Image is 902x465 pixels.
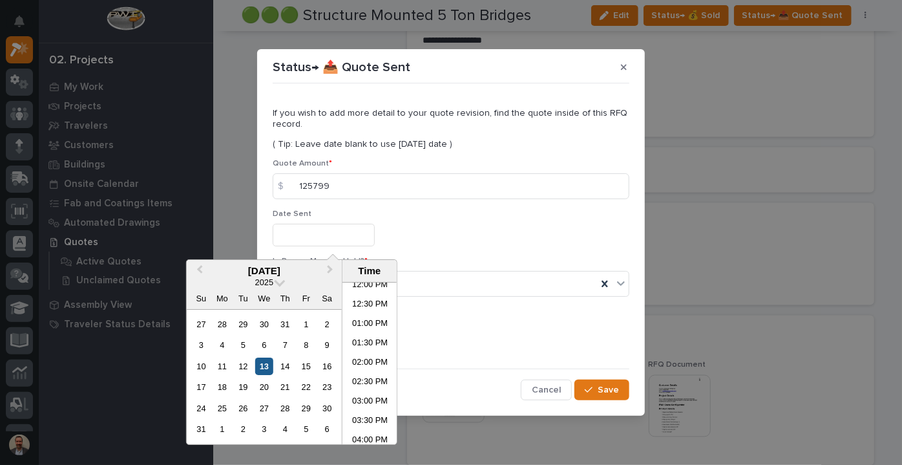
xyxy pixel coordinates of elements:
div: Choose Sunday, August 17th, 2025 [193,379,210,396]
div: Choose Thursday, August 7th, 2025 [277,337,294,354]
li: 03:00 PM [342,393,397,412]
div: Choose Thursday, August 21st, 2025 [277,379,294,396]
div: We [255,290,273,307]
div: Tu [235,290,252,307]
span: Quote Amount [273,160,332,168]
div: Choose Wednesday, August 27th, 2025 [255,400,273,417]
div: Choose Saturday, August 9th, 2025 [319,337,336,354]
li: 12:00 PM [342,276,397,296]
div: Choose Monday, August 25th, 2025 [213,400,231,417]
div: $ [273,173,299,199]
li: 03:30 PM [342,412,397,431]
div: Fr [297,290,315,307]
div: Choose Sunday, August 10th, 2025 [193,358,210,375]
div: Choose Tuesday, July 29th, 2025 [235,316,252,333]
div: Choose Saturday, August 30th, 2025 [319,400,336,417]
div: Th [277,290,294,307]
div: Choose Thursday, August 14th, 2025 [277,358,294,375]
button: Previous Month [188,261,209,282]
li: 12:30 PM [342,296,397,315]
div: Choose Tuesday, August 26th, 2025 [235,400,252,417]
div: Choose Friday, August 15th, 2025 [297,358,315,375]
div: Choose Sunday, August 24th, 2025 [193,400,210,417]
div: Choose Tuesday, August 19th, 2025 [235,379,252,396]
div: Choose Thursday, September 4th, 2025 [277,420,294,438]
li: 02:00 PM [342,354,397,373]
div: Choose Sunday, July 27th, 2025 [193,316,210,333]
button: Save [574,380,629,400]
div: Choose Sunday, August 3rd, 2025 [193,337,210,354]
div: Choose Monday, August 4th, 2025 [213,337,231,354]
div: Choose Saturday, August 2nd, 2025 [319,316,336,333]
div: Choose Saturday, September 6th, 2025 [319,420,336,438]
span: Save [598,384,619,396]
div: Choose Sunday, August 31st, 2025 [193,420,210,438]
div: Choose Saturday, August 16th, 2025 [319,358,336,375]
button: Next Month [321,261,342,282]
div: Choose Monday, July 28th, 2025 [213,316,231,333]
li: 02:30 PM [342,373,397,393]
span: Cancel [532,384,561,396]
div: Choose Friday, August 1st, 2025 [297,316,315,333]
div: Sa [319,290,336,307]
div: Choose Wednesday, September 3rd, 2025 [255,420,273,438]
li: 01:30 PM [342,334,397,354]
p: ( Tip: Leave date blank to use [DATE] date ) [273,139,629,150]
p: If you wish to add more detail to your quote revision, find the quote inside of this RFQ record. [273,108,629,130]
div: Choose Saturday, August 23rd, 2025 [319,379,336,396]
div: Choose Tuesday, August 5th, 2025 [235,337,252,354]
div: Choose Monday, September 1st, 2025 [213,420,231,438]
button: Cancel [521,380,572,400]
div: Choose Friday, August 8th, 2025 [297,337,315,354]
div: [DATE] [187,265,342,277]
div: Choose Wednesday, August 6th, 2025 [255,337,273,354]
li: 01:00 PM [342,315,397,334]
div: Choose Tuesday, August 12th, 2025 [235,358,252,375]
div: Choose Friday, August 29th, 2025 [297,400,315,417]
span: 2025 [255,277,273,287]
div: Choose Monday, August 11th, 2025 [213,358,231,375]
div: Choose Wednesday, July 30th, 2025 [255,316,273,333]
div: Choose Thursday, July 31st, 2025 [277,316,294,333]
div: Choose Friday, September 5th, 2025 [297,420,315,438]
div: month 2025-08 [191,314,337,440]
div: Su [193,290,210,307]
div: Choose Wednesday, August 13th, 2025 [255,358,273,375]
div: Choose Friday, August 22nd, 2025 [297,379,315,396]
div: Choose Wednesday, August 20th, 2025 [255,379,273,396]
span: Date Sent [273,210,311,218]
div: Choose Monday, August 18th, 2025 [213,379,231,396]
div: Time [346,265,393,277]
div: Mo [213,290,231,307]
div: Choose Tuesday, September 2nd, 2025 [235,420,252,438]
li: 04:00 PM [342,431,397,451]
div: Choose Thursday, August 28th, 2025 [277,400,294,417]
p: Status→ 📤 Quote Sent [273,59,410,75]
